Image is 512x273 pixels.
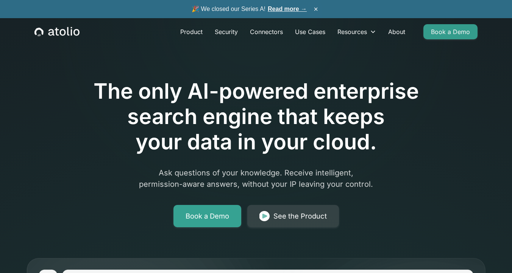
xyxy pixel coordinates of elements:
[337,27,367,36] div: Resources
[311,5,320,13] button: ×
[174,24,209,39] a: Product
[173,205,241,228] a: Book a Demo
[111,167,401,190] p: Ask questions of your knowledge. Receive intelligent, permission-aware answers, without your IP l...
[192,5,307,14] span: 🎉 We closed our Series A!
[34,27,80,37] a: home
[244,24,289,39] a: Connectors
[247,205,339,228] a: See the Product
[268,6,307,12] a: Read more →
[289,24,331,39] a: Use Cases
[423,24,478,39] a: Book a Demo
[209,24,244,39] a: Security
[62,79,450,155] h1: The only AI-powered enterprise search engine that keeps your data in your cloud.
[382,24,411,39] a: About
[331,24,382,39] div: Resources
[273,211,327,222] div: See the Product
